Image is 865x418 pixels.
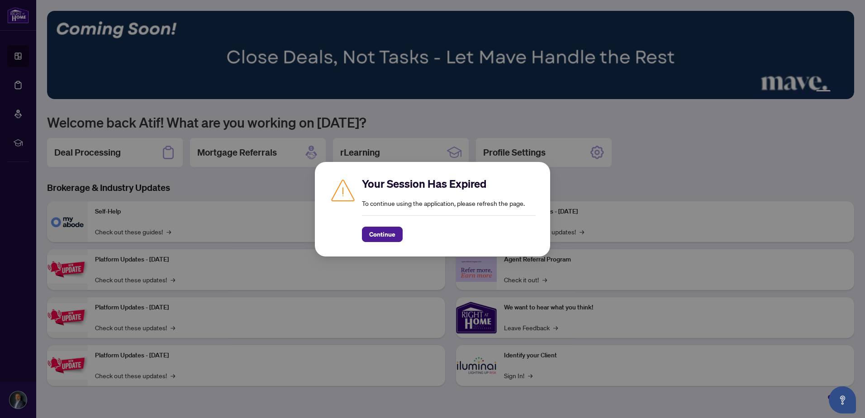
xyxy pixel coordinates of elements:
[829,386,856,413] button: Open asap
[329,176,356,204] img: Caution icon
[362,176,536,191] h2: Your Session Has Expired
[362,176,536,242] div: To continue using the application, please refresh the page.
[369,227,395,242] span: Continue
[362,227,403,242] button: Continue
